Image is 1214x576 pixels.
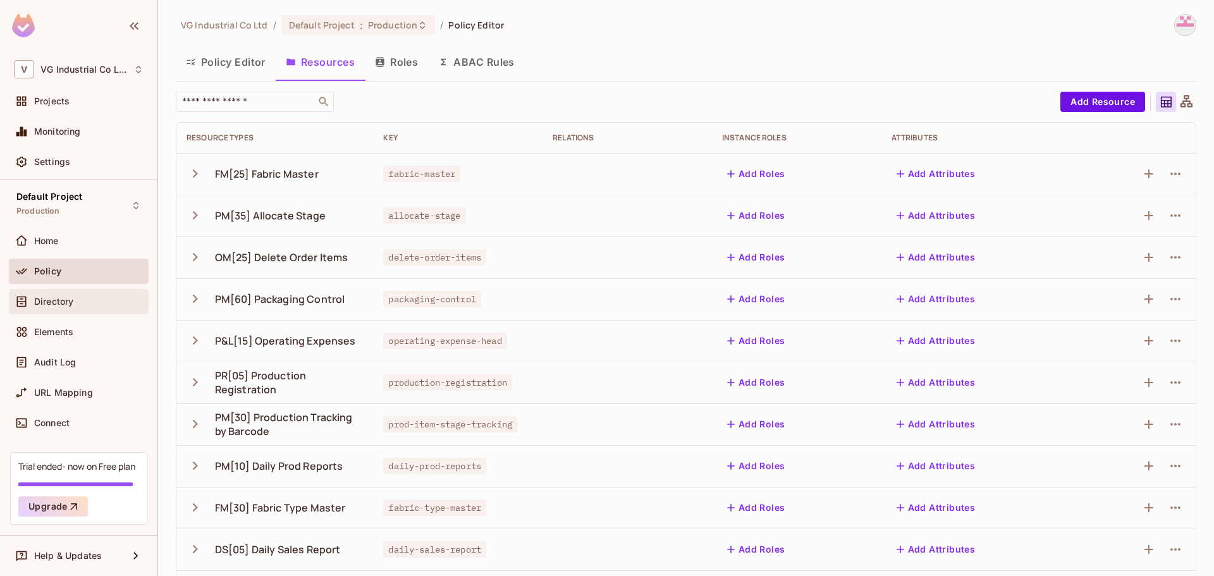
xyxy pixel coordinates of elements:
[18,496,88,517] button: Upgrade
[722,498,790,518] button: Add Roles
[215,209,326,223] div: PM[35] Allocate Stage
[368,19,417,31] span: Production
[14,60,34,78] span: V
[722,205,790,226] button: Add Roles
[383,133,532,143] div: Key
[448,19,504,31] span: Policy Editor
[383,207,465,224] span: allocate-stage
[722,289,790,309] button: Add Roles
[383,374,512,391] span: production-registration
[359,20,364,30] span: :
[383,291,481,307] span: packaging-control
[722,331,790,351] button: Add Roles
[722,164,790,184] button: Add Roles
[34,126,81,137] span: Monitoring
[16,192,82,202] span: Default Project
[440,19,443,31] li: /
[722,247,790,267] button: Add Roles
[383,333,506,349] span: operating-expense-head
[289,19,355,31] span: Default Project
[722,133,871,143] div: Instance roles
[215,250,348,264] div: OM[25] Delete Order Items
[34,357,76,367] span: Audit Log
[1175,15,1196,35] img: developer.admin@vg-industrial.com
[215,334,356,348] div: P&L[15] Operating Expenses
[892,414,981,434] button: Add Attributes
[34,551,102,561] span: Help & Updates
[34,157,70,167] span: Settings
[1060,92,1145,112] button: Add Resource
[181,19,268,31] span: the active workspace
[892,456,981,476] button: Add Attributes
[892,164,981,184] button: Add Attributes
[12,14,35,37] img: SReyMgAAAABJRU5ErkJggg==
[365,46,428,78] button: Roles
[892,498,981,518] button: Add Attributes
[34,297,73,307] span: Directory
[383,249,486,266] span: delete-order-items
[553,133,702,143] div: Relations
[892,289,981,309] button: Add Attributes
[187,133,363,143] div: Resource Types
[34,236,59,246] span: Home
[383,499,486,516] span: fabric-type-master
[383,458,486,474] span: daily-prod-reports
[273,19,276,31] li: /
[276,46,365,78] button: Resources
[383,166,460,182] span: fabric-master
[40,64,127,75] span: Workspace: VG Industrial Co Ltd
[34,388,93,398] span: URL Mapping
[892,133,1066,143] div: Attributes
[215,292,345,306] div: PM[60] Packaging Control
[34,327,73,337] span: Elements
[18,460,135,472] div: Trial ended- now on Free plan
[16,206,60,216] span: Production
[215,542,341,556] div: DS[05] Daily Sales Report
[892,205,981,226] button: Add Attributes
[215,410,364,438] div: PM[30] Production Tracking by Barcode
[722,414,790,434] button: Add Roles
[383,541,486,558] span: daily-sales-report
[215,167,319,181] div: FM[25] Fabric Master
[428,46,525,78] button: ABAC Rules
[892,539,981,560] button: Add Attributes
[722,456,790,476] button: Add Roles
[722,372,790,393] button: Add Roles
[215,369,364,396] div: PR[05] Production Registration
[383,416,517,432] span: prod-item-stage-tracking
[892,331,981,351] button: Add Attributes
[892,372,981,393] button: Add Attributes
[34,418,70,428] span: Connect
[34,266,61,276] span: Policy
[176,46,276,78] button: Policy Editor
[722,539,790,560] button: Add Roles
[215,459,343,473] div: PM[10] Daily Prod Reports
[34,96,70,106] span: Projects
[892,247,981,267] button: Add Attributes
[215,501,346,515] div: FM[30] Fabric Type Master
